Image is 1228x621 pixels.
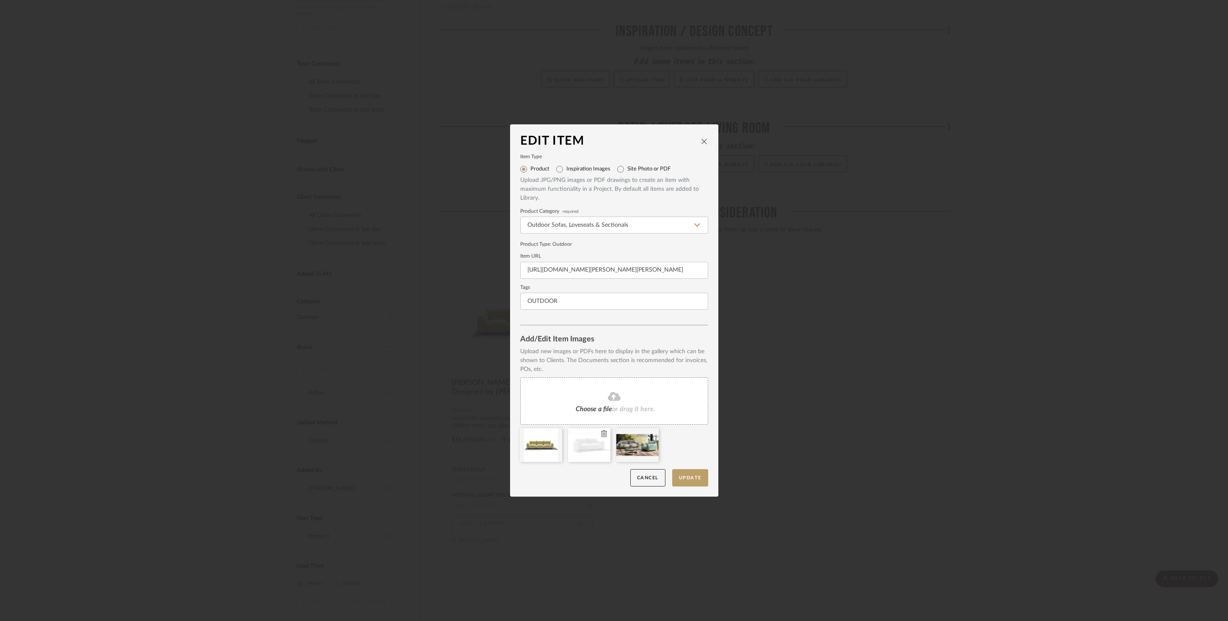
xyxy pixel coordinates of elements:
mat-radio-group: Select item type [520,162,708,176]
span: : Outdoor [550,242,572,247]
button: close [701,137,708,145]
div: Edit Item [520,135,701,148]
span: or drag it here. [612,406,655,412]
div: Product Type [520,240,708,248]
button: Update [672,469,708,486]
label: Item Type [520,155,708,159]
input: Enter URL [520,262,708,279]
label: Item URL [520,254,708,258]
input: Type a category to search and select [520,217,708,234]
button: Cancel [630,469,665,486]
div: Upload new images or PDFs here to display in the gallery which can be shown to Clients. The Docum... [520,347,708,374]
label: Product [530,166,549,173]
label: Site Photo or PDF [627,166,671,173]
input: Enter Keywords, Separated by Commas [520,293,708,310]
div: Upload JPG/PNG images or PDF drawings to create an item with maximum functionality in a Project. ... [520,176,708,203]
span: required [563,210,579,213]
label: Tags [520,286,708,290]
span: Choose a file [576,406,612,412]
label: Product Category [520,209,708,214]
label: Inspiration Images [566,166,610,173]
div: Add/Edit Item Images [520,335,708,344]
